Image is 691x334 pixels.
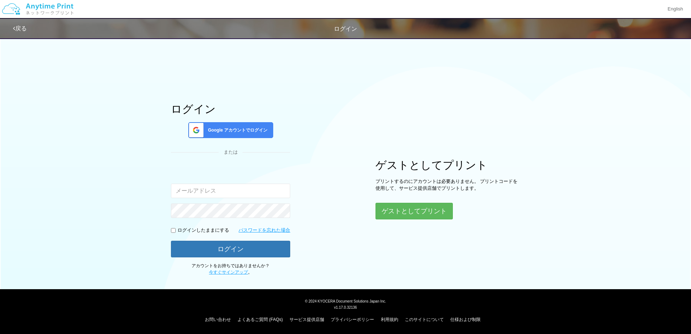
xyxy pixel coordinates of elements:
[334,26,357,32] span: ログイン
[375,178,520,192] p: プリントするのにアカウントは必要ありません。 プリントコードを使用して、サービス提供店舗でプリントします。
[305,299,386,303] span: © 2024 KYOCERA Document Solutions Japan Inc.
[375,203,453,219] button: ゲストとしてプリント
[405,317,444,322] a: このサイトについて
[375,159,520,171] h1: ゲストとしてプリント
[13,25,27,31] a: 戻る
[381,317,398,322] a: 利用規約
[237,317,283,322] a: よくあるご質問 (FAQs)
[171,184,290,198] input: メールアドレス
[171,241,290,257] button: ログイン
[331,317,374,322] a: プライバシーポリシー
[209,270,252,275] span: 。
[205,127,267,133] span: Google アカウントでログイン
[289,317,324,322] a: サービス提供店舗
[171,103,290,115] h1: ログイン
[177,227,229,234] p: ログインしたままにする
[239,227,290,234] a: パスワードを忘れた場合
[205,317,231,322] a: お問い合わせ
[334,305,357,309] span: v1.17.0.32136
[171,149,290,156] div: または
[209,270,248,275] a: 今すぐサインアップ
[450,317,481,322] a: 仕様および制限
[171,263,290,275] p: アカウントをお持ちではありませんか？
